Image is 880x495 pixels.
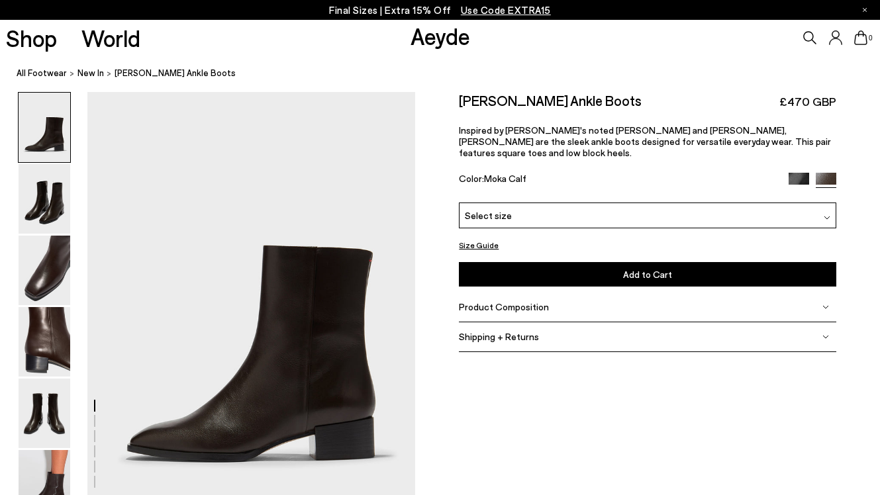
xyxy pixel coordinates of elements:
[19,307,70,377] img: Lee Leather Ankle Boots - Image 4
[19,236,70,305] img: Lee Leather Ankle Boots - Image 3
[459,301,549,312] span: Product Composition
[6,26,57,50] a: Shop
[459,237,499,253] button: Size Guide
[822,334,829,340] img: svg%3E
[77,67,104,78] span: New In
[459,124,831,158] span: Inspired by [PERSON_NAME]'s noted [PERSON_NAME] and [PERSON_NAME], [PERSON_NAME] are the sleek an...
[459,331,539,342] span: Shipping + Returns
[623,269,672,280] span: Add to Cart
[822,304,829,310] img: svg%3E
[77,66,104,80] a: New In
[329,2,551,19] p: Final Sizes | Extra 15% Off
[81,26,140,50] a: World
[411,22,470,50] a: Aeyde
[459,262,836,287] button: Add to Cart
[19,164,70,234] img: Lee Leather Ankle Boots - Image 2
[484,173,526,184] span: Moka Calf
[465,208,512,222] span: Select size
[459,92,642,109] h2: [PERSON_NAME] Ankle Boots
[19,93,70,162] img: Lee Leather Ankle Boots - Image 1
[17,66,67,80] a: All Footwear
[19,379,70,448] img: Lee Leather Ankle Boots - Image 5
[867,34,874,42] span: 0
[854,30,867,45] a: 0
[779,93,836,110] span: £470 GBP
[17,56,880,92] nav: breadcrumb
[459,173,777,188] div: Color:
[461,4,551,16] span: Navigate to /collections/ss25-final-sizes
[824,214,830,221] img: svg%3E
[115,66,236,80] span: [PERSON_NAME] Ankle Boots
